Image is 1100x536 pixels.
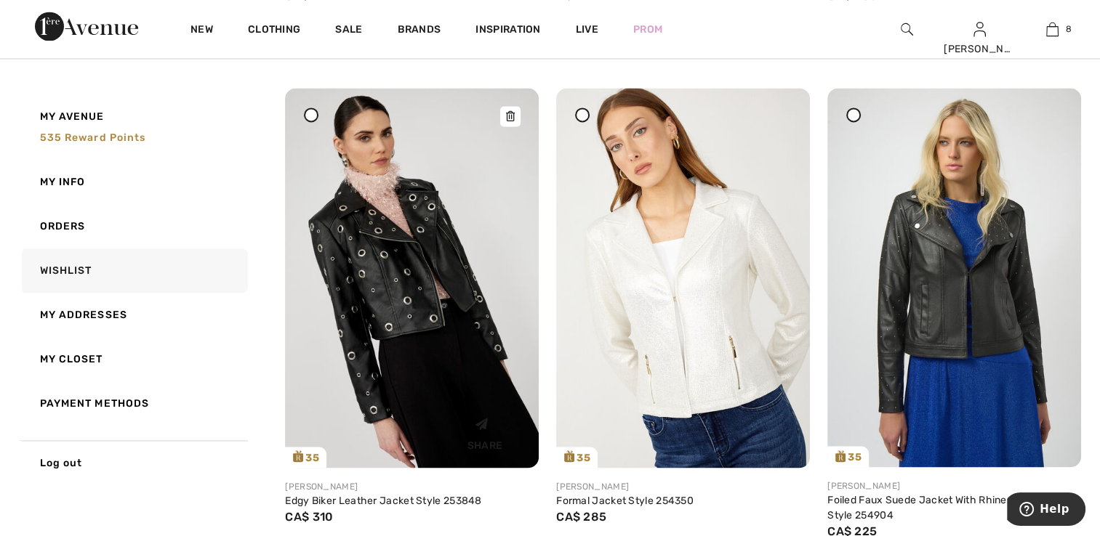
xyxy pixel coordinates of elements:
div: [PERSON_NAME] [944,41,1015,57]
a: My Info [19,160,248,204]
span: My Avenue [40,109,105,124]
a: Foiled Faux Suede Jacket With Rhinestone Style 254904 [827,493,1034,521]
a: 35 [827,88,1081,468]
span: 535 Reward points [40,131,146,144]
a: Brands [398,23,441,38]
div: [PERSON_NAME] [827,479,1081,492]
a: 35 [285,88,539,468]
a: My Closet [19,337,248,381]
img: search the website [901,20,913,38]
span: CA$ 285 [556,509,606,523]
div: Share [442,405,529,457]
a: Live [576,22,598,37]
a: Clothing [248,23,300,38]
img: My Bag [1046,20,1059,38]
img: frank-lyman-jackets-blazers-black_253848_4_9851_search.jpg [285,88,539,468]
a: Sale [335,23,362,38]
img: 1ère Avenue [35,12,138,41]
a: Log out [19,440,248,485]
a: Payment Methods [19,381,248,426]
a: My Addresses [19,293,248,337]
img: joseph-ribkoff-jackets-blazers-black_254904a_3_d884_search.jpg [827,88,1081,468]
span: CA$ 310 [285,509,333,523]
iframe: Opens a widget where you can find more information [1007,492,1085,529]
a: Formal Jacket Style 254350 [556,494,694,506]
img: frank-lyman-jackets-blazers-winter-white-gold_254350_2_0bc8_search.jpg [556,88,810,468]
span: Inspiration [475,23,540,38]
a: Edgy Biker Leather Jacket Style 253848 [285,494,481,506]
a: Wishlist [19,248,248,293]
div: [PERSON_NAME] [556,479,810,492]
img: My Info [973,20,986,38]
a: 8 [1016,20,1088,38]
a: Prom [633,22,662,37]
div: [PERSON_NAME] [285,479,539,492]
span: 8 [1066,23,1072,36]
a: Orders [19,204,248,248]
a: Sign In [973,22,986,36]
a: 35 [556,88,810,468]
a: New [190,23,213,38]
